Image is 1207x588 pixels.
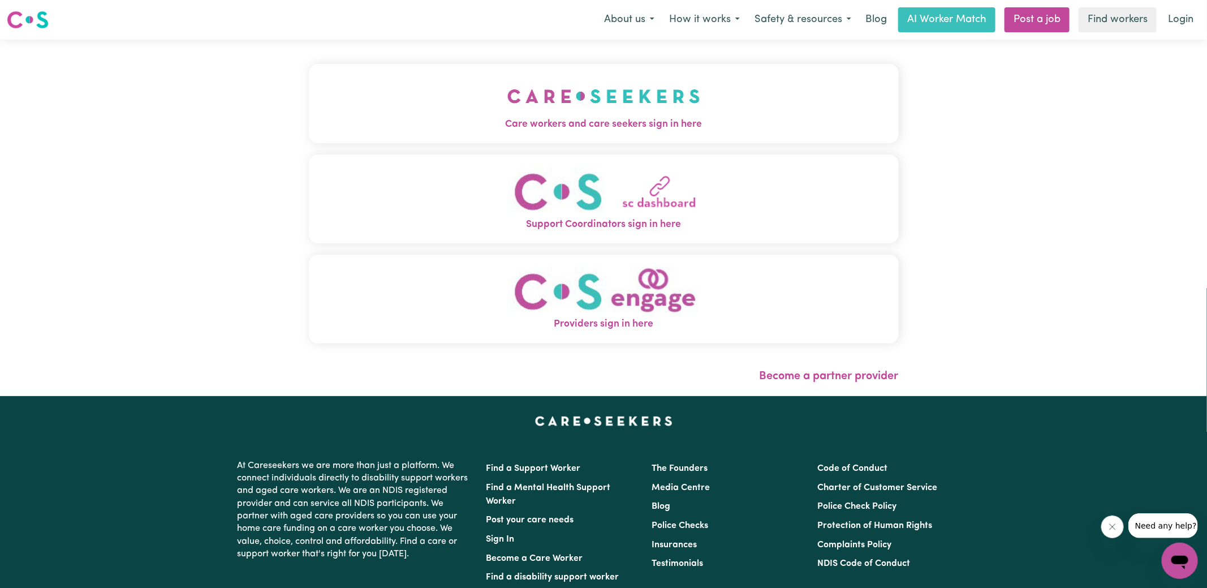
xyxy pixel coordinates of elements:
a: Become a Care Worker [486,554,583,563]
a: NDIS Code of Conduct [818,559,911,568]
a: Find a Support Worker [486,464,580,473]
button: Safety & resources [747,8,859,32]
a: Careseekers logo [7,7,49,33]
a: Blog [652,502,670,511]
a: Insurances [652,540,697,550]
button: How it works [662,8,747,32]
a: Charter of Customer Service [818,483,938,492]
p: At Careseekers we are more than just a platform. We connect individuals directly to disability su... [237,455,472,565]
button: Care workers and care seekers sign in here [309,64,899,143]
a: Protection of Human Rights [818,521,933,530]
a: Post a job [1005,7,1070,32]
a: Post your care needs [486,516,574,525]
span: Providers sign in here [309,317,899,332]
button: About us [597,8,662,32]
a: Police Checks [652,521,708,530]
iframe: Close message [1101,516,1124,538]
span: Support Coordinators sign in here [309,217,899,232]
a: Careseekers home page [535,417,673,426]
iframe: Message from company [1128,513,1198,538]
a: Code of Conduct [818,464,888,473]
a: Find a Mental Health Support Worker [486,483,610,506]
a: The Founders [652,464,708,473]
a: Become a partner provider [760,371,899,382]
img: Careseekers logo [7,10,49,30]
button: Support Coordinators sign in here [309,154,899,243]
a: Find a disability support worker [486,573,619,582]
a: Login [1161,7,1200,32]
a: Sign In [486,535,514,544]
a: Complaints Policy [818,540,892,550]
iframe: Button to launch messaging window [1162,543,1198,579]
a: Blog [859,7,894,32]
a: Media Centre [652,483,710,492]
span: Care workers and care seekers sign in here [309,117,899,132]
a: AI Worker Match [898,7,995,32]
a: Testimonials [652,559,703,568]
button: Providers sign in here [309,255,899,344]
a: Police Check Policy [818,502,897,511]
a: Find workers [1079,7,1157,32]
